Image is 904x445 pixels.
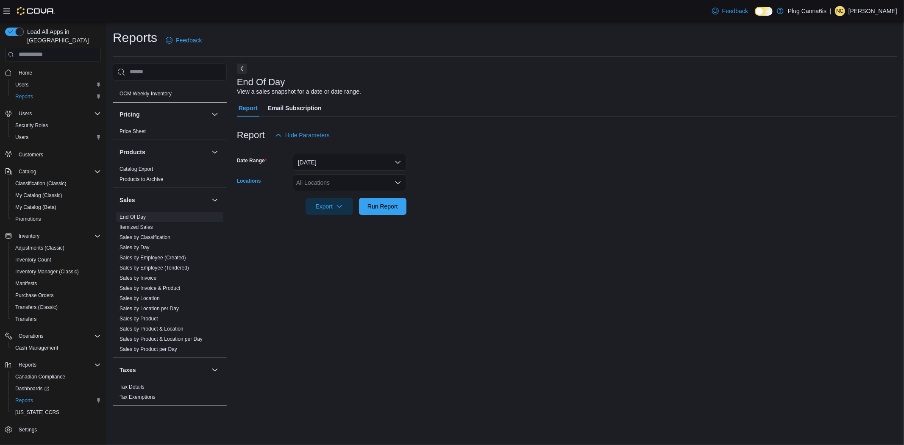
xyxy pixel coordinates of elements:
[15,304,58,311] span: Transfers (Classic)
[15,385,49,392] span: Dashboards
[15,280,37,287] span: Manifests
[2,330,104,342] button: Operations
[12,407,63,417] a: [US_STATE] CCRS
[15,180,67,187] span: Classification (Classic)
[120,366,208,374] button: Taxes
[12,202,101,212] span: My Catalog (Beta)
[15,360,101,370] span: Reports
[12,267,101,277] span: Inventory Manager (Classic)
[120,295,160,302] span: Sales by Location
[120,336,203,342] a: Sales by Product & Location per Day
[8,289,104,301] button: Purchase Orders
[120,224,153,230] a: Itemized Sales
[12,314,40,324] a: Transfers
[8,371,104,383] button: Canadian Compliance
[120,366,136,374] h3: Taxes
[12,80,101,90] span: Users
[19,70,32,76] span: Home
[8,383,104,395] a: Dashboards
[120,244,150,251] span: Sales by Day
[113,29,157,46] h1: Reports
[293,154,406,171] button: [DATE]
[2,359,104,371] button: Reports
[12,278,40,289] a: Manifests
[237,130,265,140] h3: Report
[120,336,203,342] span: Sales by Product & Location per Day
[8,242,104,254] button: Adjustments (Classic)
[120,306,179,311] a: Sales by Location per Day
[120,384,145,390] span: Tax Details
[210,147,220,157] button: Products
[15,93,33,100] span: Reports
[19,426,37,433] span: Settings
[19,362,36,368] span: Reports
[120,214,146,220] a: End Of Day
[239,100,258,117] span: Report
[120,326,184,332] a: Sales by Product & Location
[8,301,104,313] button: Transfers (Classic)
[120,265,189,271] a: Sales by Employee (Tendered)
[210,365,220,375] button: Taxes
[120,224,153,231] span: Itemized Sales
[120,275,156,281] a: Sales by Invoice
[15,150,47,160] a: Customers
[19,110,32,117] span: Users
[210,72,220,82] button: OCM
[12,190,101,200] span: My Catalog (Classic)
[120,110,139,119] h3: Pricing
[12,290,57,300] a: Purchase Orders
[15,67,101,78] span: Home
[395,179,401,186] button: Open list of options
[113,382,227,406] div: Taxes
[12,132,32,142] a: Users
[12,314,101,324] span: Transfers
[24,28,101,44] span: Load All Apps in [GEOGRAPHIC_DATA]
[120,275,156,281] span: Sales by Invoice
[237,77,285,87] h3: End Of Day
[15,134,28,141] span: Users
[15,149,101,160] span: Customers
[120,176,163,183] span: Products to Archive
[12,267,82,277] a: Inventory Manager (Classic)
[8,189,104,201] button: My Catalog (Classic)
[8,406,104,418] button: [US_STATE] CCRS
[15,231,43,241] button: Inventory
[15,373,65,380] span: Canadian Compliance
[12,120,51,131] a: Security Roles
[120,285,180,292] span: Sales by Invoice & Product
[12,343,101,353] span: Cash Management
[120,285,180,291] a: Sales by Invoice & Product
[12,214,45,224] a: Promotions
[12,120,101,131] span: Security Roles
[12,343,61,353] a: Cash Management
[120,176,163,182] a: Products to Archive
[12,290,101,300] span: Purchase Orders
[12,92,101,102] span: Reports
[12,132,101,142] span: Users
[12,255,55,265] a: Inventory Count
[176,36,202,44] span: Feedback
[15,331,101,341] span: Operations
[2,67,104,79] button: Home
[12,243,101,253] span: Adjustments (Classic)
[12,92,36,102] a: Reports
[120,305,179,312] span: Sales by Location per Day
[15,316,36,323] span: Transfers
[120,128,146,135] span: Price Sheet
[15,397,33,404] span: Reports
[15,108,35,119] button: Users
[12,384,53,394] a: Dashboards
[120,346,177,352] a: Sales by Product per Day
[8,79,104,91] button: Users
[8,342,104,354] button: Cash Management
[120,316,158,322] a: Sales by Product
[12,395,101,406] span: Reports
[19,233,39,239] span: Inventory
[120,254,186,261] span: Sales by Employee (Created)
[12,407,101,417] span: Washington CCRS
[12,302,101,312] span: Transfers (Classic)
[210,195,220,205] button: Sales
[120,196,208,204] button: Sales
[19,168,36,175] span: Catalog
